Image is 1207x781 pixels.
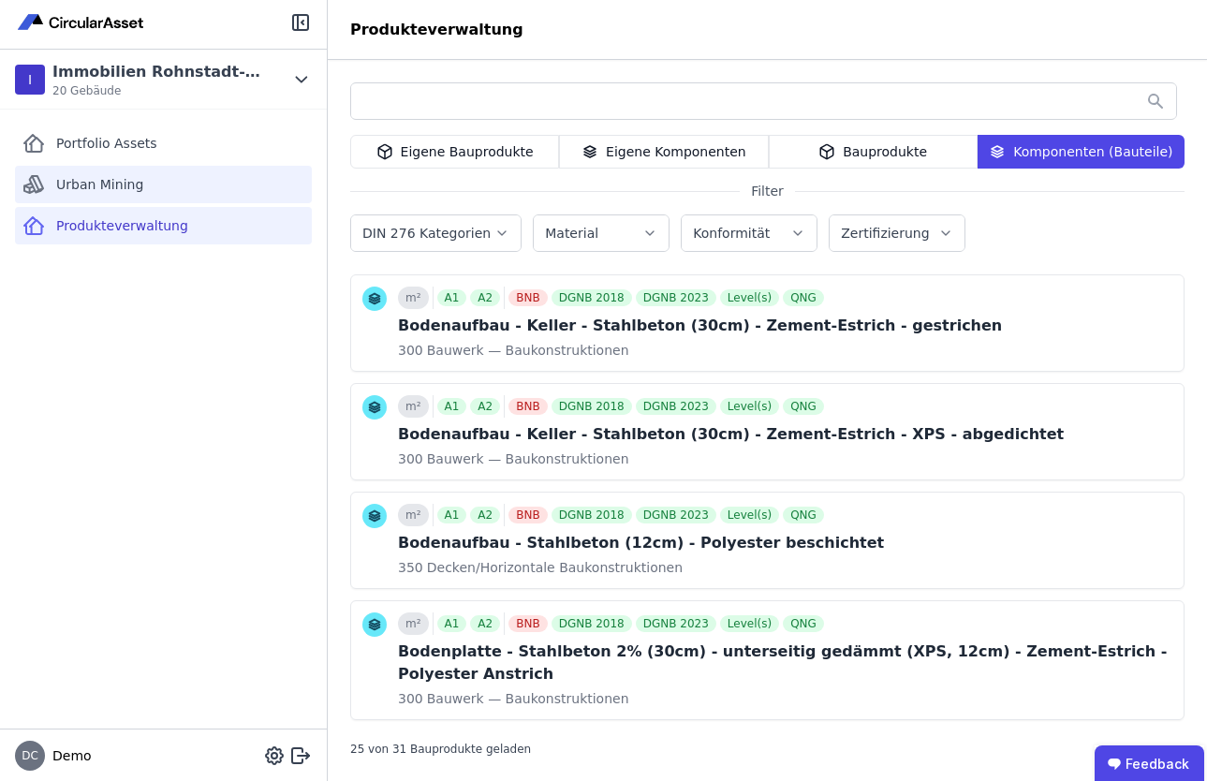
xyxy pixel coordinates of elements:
[423,689,629,708] span: Bauwerk — Baukonstruktionen
[398,612,429,635] div: m²
[720,507,779,523] div: Level(s)
[552,398,632,415] div: DGNB 2018
[398,423,1064,446] div: Bodenaufbau - Keller - Stahlbeton (30cm) - Zement-Estrich - XPS - abgedichtet
[978,135,1185,169] div: Komponenten (Bauteile)
[437,615,467,632] div: A1
[534,215,669,251] button: Material
[470,615,500,632] div: A2
[350,734,531,757] div: 25 von 31 Bauprodukte geladen
[351,215,521,251] button: DIN 276 Kategorien
[552,507,632,523] div: DGNB 2018
[740,182,795,200] span: Filter
[362,226,494,241] label: DIN 276 Kategorien
[545,226,602,241] label: Material
[636,398,716,415] div: DGNB 2023
[552,615,632,632] div: DGNB 2018
[470,507,500,523] div: A2
[423,558,683,577] span: Decken/Horizontale Baukonstruktionen
[720,615,779,632] div: Level(s)
[636,507,716,523] div: DGNB 2023
[15,65,45,95] div: I
[552,289,632,306] div: DGNB 2018
[398,689,423,708] span: 300
[783,289,824,306] div: QNG
[720,289,779,306] div: Level(s)
[52,61,268,83] div: Immobilien Rohnstadt-Burg
[769,135,978,169] div: Bauprodukte
[470,289,500,306] div: A2
[56,216,188,235] span: Produkteverwaltung
[682,215,817,251] button: Konformität
[56,175,143,194] span: Urban Mining
[423,449,629,468] span: Bauwerk — Baukonstruktionen
[783,398,824,415] div: QNG
[398,395,429,418] div: m²
[52,83,268,98] span: 20 Gebäude
[636,289,716,306] div: DGNB 2023
[15,11,148,34] img: Concular
[830,215,964,251] button: Zertifizierung
[636,615,716,632] div: DGNB 2023
[398,558,423,577] span: 350
[398,287,429,309] div: m²
[350,135,559,169] div: Eigene Bauprodukte
[22,750,38,761] span: DC
[437,507,467,523] div: A1
[508,289,547,306] div: BNB
[841,226,933,241] label: Zertifizierung
[45,746,92,765] span: Demo
[398,449,423,468] span: 300
[693,226,773,241] label: Konformität
[398,315,1002,337] div: Bodenaufbau - Keller - Stahlbeton (30cm) - Zement-Estrich - gestrichen
[783,615,824,632] div: QNG
[508,615,547,632] div: BNB
[508,398,547,415] div: BNB
[437,289,467,306] div: A1
[398,532,884,554] div: Bodenaufbau - Stahlbeton (12cm) - Polyester beschichtet
[398,504,429,526] div: m²
[470,398,500,415] div: A2
[437,398,467,415] div: A1
[720,398,779,415] div: Level(s)
[398,341,423,360] span: 300
[398,641,1172,685] div: Bodenplatte - Stahlbeton 2% (30cm) - unterseitig gedämmt (XPS, 12cm) - Zement-Estrich - Polyester...
[559,135,768,169] div: Eigene Komponenten
[783,507,824,523] div: QNG
[423,341,629,360] span: Bauwerk — Baukonstruktionen
[56,134,157,153] span: Portfolio Assets
[508,507,547,523] div: BNB
[328,19,546,41] div: Produkteverwaltung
